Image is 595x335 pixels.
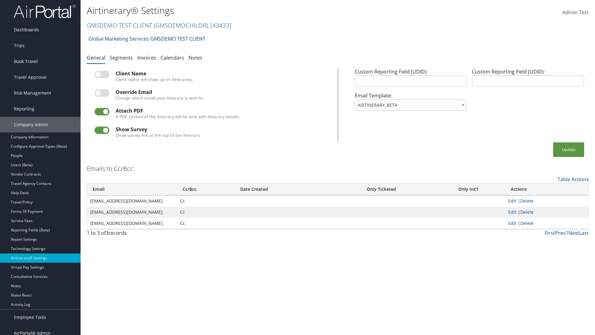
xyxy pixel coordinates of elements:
[331,183,432,195] th: Only Ticketed: activate to sort column ascending
[116,95,204,101] label: Change which email your itinerary is sent to.
[520,220,534,226] a: Delete
[110,54,133,61] a: Segments
[154,21,208,29] span: ( GMSDEMOCHILDR )
[469,68,587,92] div: Custom Reporting Field (UDID):
[568,230,579,236] a: Next
[14,38,24,53] span: Trips
[87,207,177,218] td: [EMAIL_ADDRESS][DOMAIN_NAME]
[106,230,108,236] span: 3
[562,9,589,16] span: Admin Test
[208,21,231,29] span: , [ 43433 ]
[505,183,588,195] th: Actions
[87,164,135,173] h3: Emails to Cc/Bcc:
[508,209,516,215] a: Edit
[545,230,555,236] a: First
[235,183,331,195] th: Date Created: activate to sort column ascending
[508,198,516,204] a: Edit
[352,68,469,92] div: Custom Reporting Field (UDID):
[87,229,209,240] div: 1 to 3 of records
[87,195,177,207] td: [EMAIL_ADDRESS][DOMAIN_NAME]
[508,220,516,226] a: Edit
[505,207,588,218] td: |
[137,54,156,61] a: Invoices
[161,54,184,61] a: Calendars
[116,114,240,120] label: A PDF version of the itinerary will be sent with itinerary emails.
[14,117,48,132] span: Company Admin
[87,54,105,61] a: General
[14,4,76,19] img: airportal-logo.png
[116,89,330,95] div: Override Email
[505,218,588,229] td: |
[352,92,469,116] div: Email Template:
[177,183,234,195] th: Cc/Bcc: activate to sort column ascending
[14,54,38,69] span: Book Travel
[520,198,534,204] a: Delete
[87,21,231,29] a: GMSDEMO TEST CLIENT
[558,176,589,183] a: Table Actions
[177,207,234,218] td: Cc
[14,101,34,117] span: Reporting
[562,3,589,22] a: Admin Test
[555,230,566,236] a: Prev
[87,183,177,195] th: Email: activate to sort column ascending
[87,4,421,17] h1: Airtinerary® Settings
[177,218,234,229] td: Cc
[14,85,51,101] span: Risk Management
[505,195,588,207] td: |
[566,230,568,236] a: 1
[579,230,589,236] a: Last
[116,76,193,83] label: Client name will show up on itineraries.
[88,33,149,45] a: Global Marketing Services
[14,310,46,325] span: Employee Tools
[520,209,534,215] a: Delete
[116,108,330,114] div: Attach PDF
[14,22,39,38] span: Dashboards
[431,183,505,195] th: Only Int'l: activate to sort column ascending
[116,71,330,76] div: Client Name
[116,132,200,138] label: Show survey link at the top of the itinerary
[150,33,205,45] a: GMSDEMO TEST CLIENT
[188,54,202,61] a: Notes
[14,69,46,85] span: Travel Approval
[553,142,584,157] button: Update
[116,127,330,132] div: Show Survey
[177,195,234,207] td: Cc
[87,218,177,229] td: [EMAIL_ADDRESS][DOMAIN_NAME]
